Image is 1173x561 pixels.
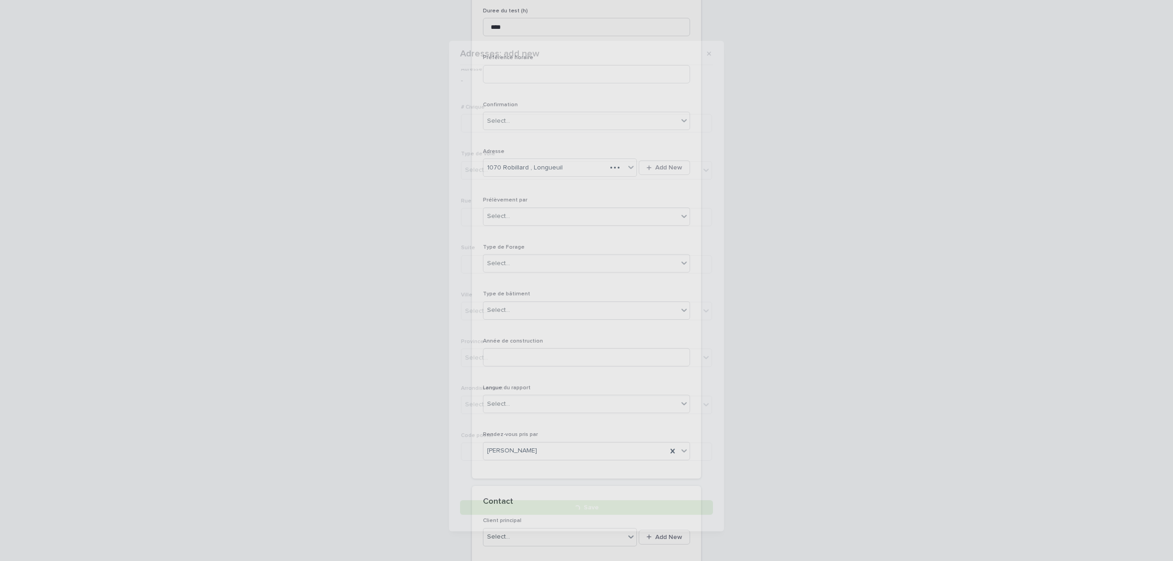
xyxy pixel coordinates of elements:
[461,433,493,438] span: Code postal
[461,292,472,298] span: Ville
[584,504,599,511] span: Save
[460,500,713,515] button: Save
[461,104,485,110] span: # Civique
[461,66,482,72] span: Adresse
[465,353,488,363] div: Select...
[461,198,471,204] span: Rue
[461,76,712,86] p: -
[461,386,503,392] span: Arrondissement
[465,166,488,175] div: Select...
[465,306,488,316] div: Select...
[461,245,475,251] span: Suite
[460,48,539,59] p: Adresses: add new
[461,152,495,157] span: Type de voie
[465,400,488,410] div: Select...
[461,339,484,344] span: Province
